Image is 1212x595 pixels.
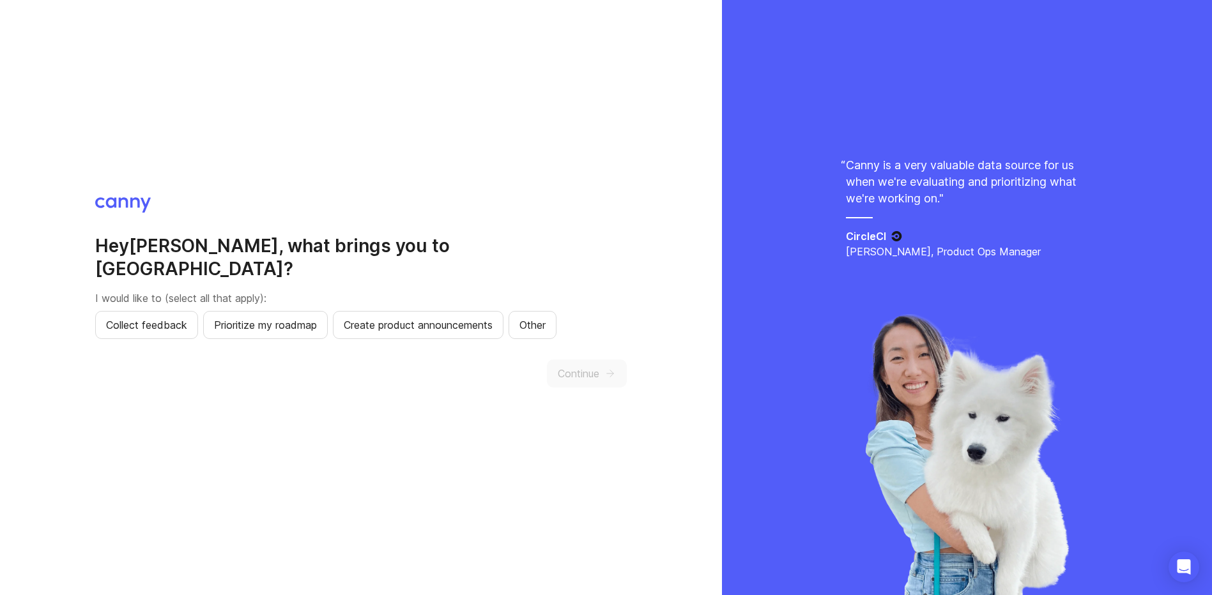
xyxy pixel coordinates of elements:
[846,244,1089,259] p: [PERSON_NAME], Product Ops Manager
[558,366,599,381] span: Continue
[95,290,627,306] p: I would like to (select all that apply):
[106,317,187,333] span: Collect feedback
[863,314,1071,595] img: liya-429d2be8cea6414bfc71c507a98abbfa.webp
[344,317,493,333] span: Create product announcements
[509,311,556,339] button: Other
[547,359,627,388] button: Continue
[846,157,1089,207] p: Canny is a very valuable data source for us when we're evaluating and prioritizing what we're wor...
[95,311,198,339] button: Collect feedback
[1169,552,1199,582] div: Open Intercom Messenger
[846,229,886,244] h5: CircleCI
[203,311,328,339] button: Prioritize my roadmap
[333,311,503,339] button: Create product announcements
[214,317,317,333] span: Prioritize my roadmap
[519,317,546,333] span: Other
[95,197,151,213] img: Canny logo
[891,231,902,241] img: CircleCI logo
[95,234,627,280] h2: Hey [PERSON_NAME] , what brings you to [GEOGRAPHIC_DATA]?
